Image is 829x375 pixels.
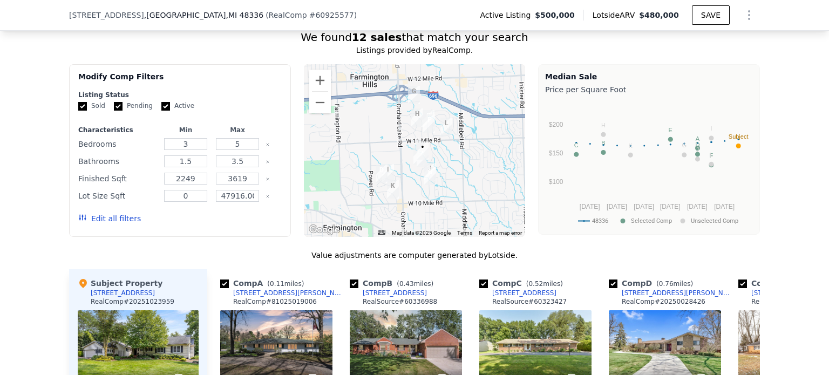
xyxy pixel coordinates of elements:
div: 24746 Springbrook Dr [424,163,436,181]
div: 25235 Harcourt St [413,146,425,165]
input: Sold [78,102,87,111]
text: J [696,146,699,153]
text: G [682,142,687,148]
button: Zoom out [309,92,331,113]
div: [STREET_ADDRESS][PERSON_NAME] [233,289,345,297]
div: [STREET_ADDRESS] [751,289,816,297]
text: [DATE] [634,203,654,210]
img: Google [307,223,342,237]
span: $500,000 [535,10,575,21]
div: RealComp # 20251023959 [91,297,174,306]
div: Comp D [609,278,697,289]
text: [DATE] [687,203,708,210]
div: 31771 Dohany Dr [387,180,399,199]
span: 0.52 [528,280,543,288]
text: [DATE] [714,203,735,210]
div: 26186 La Muera St [423,114,435,133]
span: Lotside ARV [593,10,639,21]
button: Clear [266,142,270,147]
text: [DATE] [607,203,627,210]
input: Pending [114,102,123,111]
span: # 60925577 [309,11,354,19]
span: Active Listing [480,10,535,21]
div: 24644 Springbrook Dr [424,167,436,185]
div: Subject Property [78,278,162,289]
button: Clear [266,194,270,199]
div: [STREET_ADDRESS][PERSON_NAME] [622,289,734,297]
div: Comp C [479,278,567,289]
button: Show Options [738,4,760,26]
a: [STREET_ADDRESS] [350,289,427,297]
text: K [629,142,633,149]
div: Lot Size Sqft [78,188,158,203]
text: A [696,135,700,142]
text: F [710,152,714,159]
text: D [695,141,699,148]
div: Modify Comp Filters [78,71,282,91]
div: Comp E [738,278,826,289]
strong: 12 sales [352,31,402,44]
div: [STREET_ADDRESS] [91,289,155,297]
text: $150 [549,149,563,157]
text: Subject [729,133,749,140]
text: B [601,140,605,146]
div: [STREET_ADDRESS] [492,289,556,297]
div: We found that match your search [69,30,760,45]
a: Report a map error [479,230,522,236]
div: 26332 Springfield Dr [411,108,423,127]
span: , MI 48336 [226,11,263,19]
div: Bedrooms [78,137,158,152]
div: 26298 La Muera St [423,110,434,128]
button: Clear [266,177,270,181]
div: 31711 Belmont St [382,164,394,182]
span: ( miles) [522,280,567,288]
span: Map data ©2025 Google [392,230,451,236]
span: RealComp [269,11,307,19]
label: Pending [114,101,153,111]
div: Listing Status [78,91,282,99]
span: 0.11 [270,280,284,288]
label: Active [161,101,194,111]
a: [STREET_ADDRESS][PERSON_NAME] [609,289,734,297]
div: Bathrooms [78,154,158,169]
a: [STREET_ADDRESS][PERSON_NAME] [220,289,345,297]
text: $200 [549,121,563,128]
text: E [669,127,672,133]
a: [STREET_ADDRESS] [738,289,816,297]
div: 29958 Barwell Rd [440,118,452,136]
button: Zoom in [309,70,331,91]
text: Unselected Comp [691,217,738,224]
div: Comp B [350,278,438,289]
div: 31896 Staman Cir [376,165,388,183]
div: Price per Square Foot [545,82,753,97]
a: [STREET_ADDRESS] [479,289,556,297]
text: [DATE] [660,203,681,210]
div: RealSource # 60323427 [492,297,567,306]
div: Listings provided by RealComp . [69,45,760,56]
svg: A chart. [545,97,753,232]
span: 0.43 [399,280,414,288]
button: Edit all filters [78,213,141,224]
span: ( miles) [392,280,438,288]
span: $480,000 [639,11,679,19]
div: Value adjustments are computer generated by Lotside . [69,250,760,261]
span: [STREET_ADDRESS] [69,10,144,21]
div: RealComp # 20250028426 [622,297,705,306]
text: H [601,122,606,128]
div: 25360 Harcourt St [417,141,429,160]
button: Clear [266,160,270,164]
input: Active [161,102,170,111]
text: C [574,142,579,148]
text: Selected Comp [631,217,672,224]
a: Open this area in Google Maps (opens a new window) [307,223,342,237]
div: ( ) [266,10,357,21]
text: 48336 [592,217,608,224]
span: , [GEOGRAPHIC_DATA] [144,10,263,21]
div: RealSource # 60336988 [363,297,437,306]
div: Finished Sqft [78,171,158,186]
div: [STREET_ADDRESS] [363,289,427,297]
text: I [710,125,712,132]
label: Sold [78,101,105,111]
div: 30489 Rockshire Ave [408,86,420,104]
